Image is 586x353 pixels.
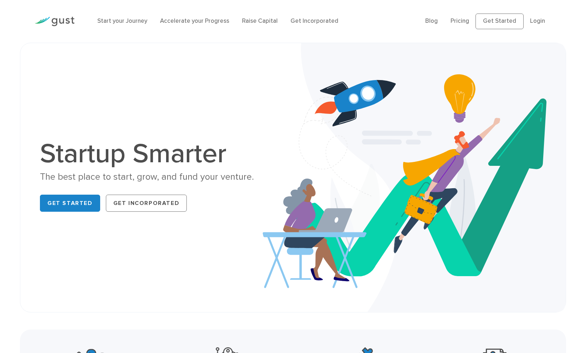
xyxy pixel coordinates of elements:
a: Pricing [451,17,469,25]
img: Startup Smarter Hero [263,43,566,312]
a: Blog [425,17,438,25]
a: Start your Journey [97,17,147,25]
a: Get Incorporated [106,195,187,212]
a: Get Started [476,14,524,29]
a: Accelerate your Progress [160,17,229,25]
h1: Startup Smarter [40,140,286,167]
a: Get Incorporated [291,17,338,25]
img: Gust Logo [35,17,74,26]
a: Raise Capital [242,17,278,25]
div: The best place to start, grow, and fund your venture. [40,171,286,183]
a: Get Started [40,195,100,212]
a: Login [530,17,545,25]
